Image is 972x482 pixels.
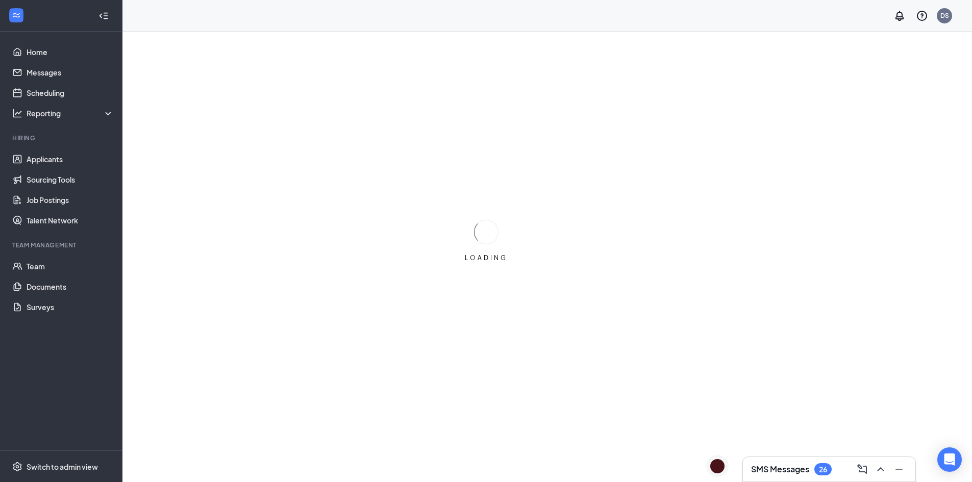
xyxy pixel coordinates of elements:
a: Job Postings [27,190,114,210]
a: Sourcing Tools [27,169,114,190]
div: Open Intercom Messenger [937,447,962,472]
svg: Analysis [12,108,22,118]
a: Applicants [27,149,114,169]
div: 26 [819,465,827,474]
a: Messages [27,62,114,83]
svg: Settings [12,462,22,472]
svg: WorkstreamLogo [11,10,21,20]
div: Switch to admin view [27,462,98,472]
a: Surveys [27,297,114,317]
a: Home [27,42,114,62]
button: ComposeMessage [854,461,870,477]
div: LOADING [461,253,512,262]
svg: QuestionInfo [916,10,928,22]
svg: ComposeMessage [856,463,868,475]
button: Minimize [891,461,907,477]
div: Hiring [12,134,112,142]
a: Scheduling [27,83,114,103]
svg: Notifications [893,10,906,22]
h3: SMS Messages [751,464,809,475]
div: DS [940,11,949,20]
a: Talent Network [27,210,114,231]
svg: Minimize [893,463,905,475]
div: Team Management [12,241,112,249]
a: Team [27,256,114,276]
svg: Collapse [98,11,109,21]
button: ChevronUp [873,461,889,477]
svg: ChevronUp [875,463,887,475]
div: Reporting [27,108,114,118]
a: Documents [27,276,114,297]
